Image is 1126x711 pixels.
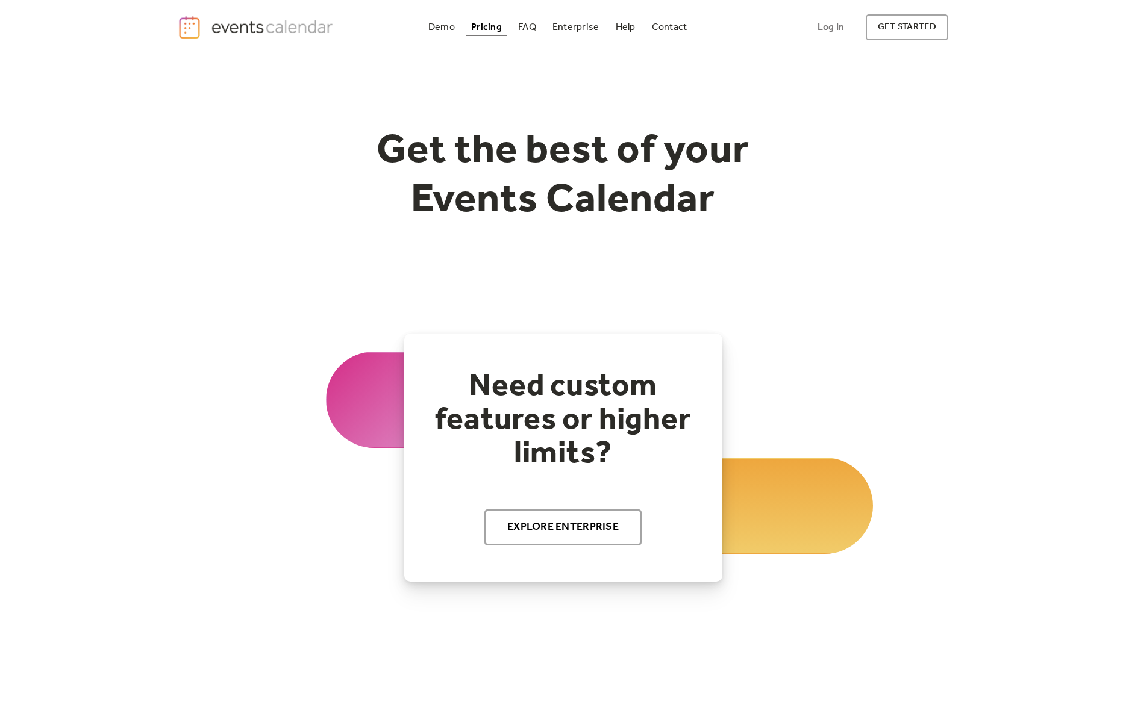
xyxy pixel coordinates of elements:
[428,24,455,31] div: Demo
[647,19,692,36] a: Contact
[616,24,636,31] div: Help
[332,127,795,225] h1: Get the best of your Events Calendar
[428,370,698,471] h2: Need custom features or higher limits?
[518,24,536,31] div: FAQ
[552,24,599,31] div: Enterprise
[424,19,460,36] a: Demo
[652,24,687,31] div: Contact
[466,19,507,36] a: Pricing
[866,14,948,40] a: get started
[471,24,502,31] div: Pricing
[484,509,642,545] a: Explore Enterprise
[548,19,604,36] a: Enterprise
[513,19,541,36] a: FAQ
[805,14,856,40] a: Log In
[611,19,640,36] a: Help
